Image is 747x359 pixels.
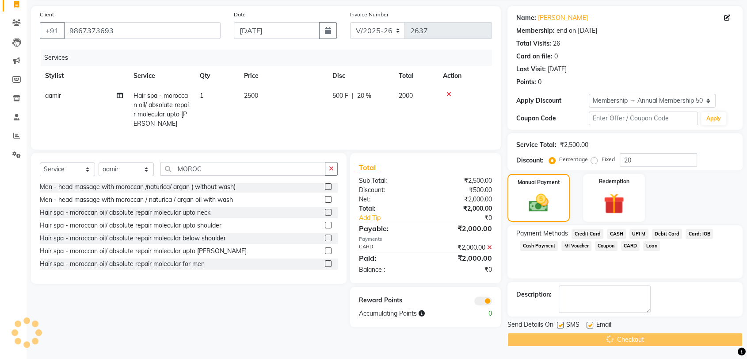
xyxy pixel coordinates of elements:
[352,253,426,263] div: Paid:
[332,91,348,100] span: 500 F
[516,96,589,105] div: Apply Discount
[359,235,492,243] div: Payments
[516,65,546,74] div: Last Visit:
[40,182,236,192] div: Men - head massage with moroccan /naturica/ argan ( without wash)
[553,39,560,48] div: 26
[40,208,210,217] div: Hair spa - moroccan oil/ absolute repair molecular upto neck
[40,11,54,19] label: Client
[40,259,205,269] div: Hair spa - moroccan oil/ absolute repair molecular for men
[352,213,438,223] a: Add Tip
[40,234,226,243] div: Hair spa - moroccan oil/ absolute repair molecular below shoulder
[352,296,426,305] div: Reward Points
[554,52,558,61] div: 0
[438,66,492,86] th: Action
[194,66,239,86] th: Qty
[40,195,233,205] div: Men - head massage with moroccan / naturica / argan oil with wash
[516,156,544,165] div: Discount:
[560,140,588,150] div: ₹2,500.00
[589,112,697,125] input: Enter Offer / Coupon Code
[686,229,713,239] span: Card: IOB
[516,26,555,35] div: Membership:
[426,195,499,204] div: ₹2,000.00
[516,77,536,87] div: Points:
[516,13,536,23] div: Name:
[352,223,426,234] div: Payable:
[438,213,499,223] div: ₹0
[516,290,552,299] div: Description:
[393,66,438,86] th: Total
[522,192,554,214] img: _cash.svg
[538,13,587,23] a: [PERSON_NAME]
[45,92,61,100] span: aamir
[350,11,389,19] label: Invoice Number
[516,140,556,150] div: Service Total:
[516,229,568,238] span: Payment Methods
[327,66,393,86] th: Disc
[352,185,426,195] div: Discount:
[359,163,379,172] span: Total
[426,176,499,185] div: ₹2,500.00
[40,221,221,230] div: Hair spa - moroccan oil/ absolute repair molecular upto shoulder
[507,320,553,331] span: Send Details On
[548,65,567,74] div: [DATE]
[701,112,726,125] button: Apply
[40,66,128,86] th: Stylist
[426,204,499,213] div: ₹2,000.00
[516,114,589,123] div: Coupon Code
[41,50,499,66] div: Services
[426,223,499,234] div: ₹2,000.00
[64,22,221,39] input: Search by Name/Mobile/Email/Code
[601,155,614,163] label: Fixed
[595,241,617,251] span: Coupon
[352,195,426,204] div: Net:
[597,191,630,216] img: _gift.svg
[462,309,499,318] div: 0
[40,22,65,39] button: +91
[200,92,203,100] span: 1
[426,185,499,195] div: ₹500.00
[516,39,551,48] div: Total Visits:
[629,229,648,239] span: UPI M
[352,204,426,213] div: Total:
[652,229,682,239] span: Debit Card
[566,320,579,331] span: SMS
[607,229,626,239] span: CASH
[538,77,541,87] div: 0
[352,243,426,252] div: CARD
[426,243,499,252] div: ₹2,000.00
[357,91,371,100] span: 20 %
[160,162,325,176] input: Search or Scan
[399,92,413,100] span: 2000
[556,26,597,35] div: end on [DATE]
[133,92,189,127] span: Hair spa - moroccan oil/ absolute repair molecular upto [PERSON_NAME]
[572,229,603,239] span: Credit Card
[352,176,426,185] div: Sub Total:
[559,155,587,163] label: Percentage
[40,247,247,256] div: Hair spa - moroccan oil/ absolute repair molecular upto [PERSON_NAME]
[426,253,499,263] div: ₹2,000.00
[596,320,611,331] span: Email
[239,66,327,86] th: Price
[643,241,660,251] span: Loan
[352,265,426,274] div: Balance :
[561,241,591,251] span: MI Voucher
[520,241,558,251] span: Cash Payment
[234,11,246,19] label: Date
[516,52,553,61] div: Card on file:
[128,66,194,86] th: Service
[598,178,629,185] label: Redemption
[518,178,560,186] label: Manual Payment
[244,92,258,100] span: 2500
[621,241,640,251] span: CARD
[352,309,462,318] div: Accumulating Points
[426,265,499,274] div: ₹0
[352,91,354,100] span: |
